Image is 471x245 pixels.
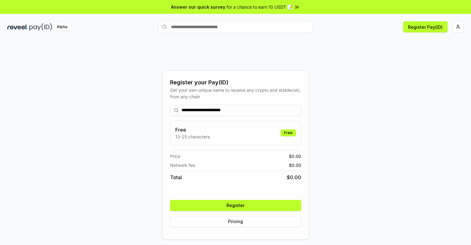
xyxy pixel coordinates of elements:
[53,23,71,31] div: Alpha
[175,133,210,140] p: 13-25 characters
[227,4,293,10] span: for a chance to earn 10 USDT 📝
[170,87,301,100] div: Get your own unique name to receive any crypto and stablecoin, from any chain
[170,174,182,181] span: Total
[171,4,225,10] span: Answer our quick survey
[170,200,301,211] button: Register
[403,21,448,32] button: Register Pay(ID)
[175,126,210,133] h3: Free
[287,174,301,181] span: $ 0.00
[289,162,301,168] span: $ 0.00
[170,153,180,159] span: Price
[289,153,301,159] span: $ 0.00
[170,162,195,168] span: Network fee
[281,129,296,136] div: Free
[170,216,301,227] button: Pricing
[29,23,52,31] img: pay_id
[7,23,28,31] img: reveel_dark
[170,78,301,87] div: Register your Pay(ID)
